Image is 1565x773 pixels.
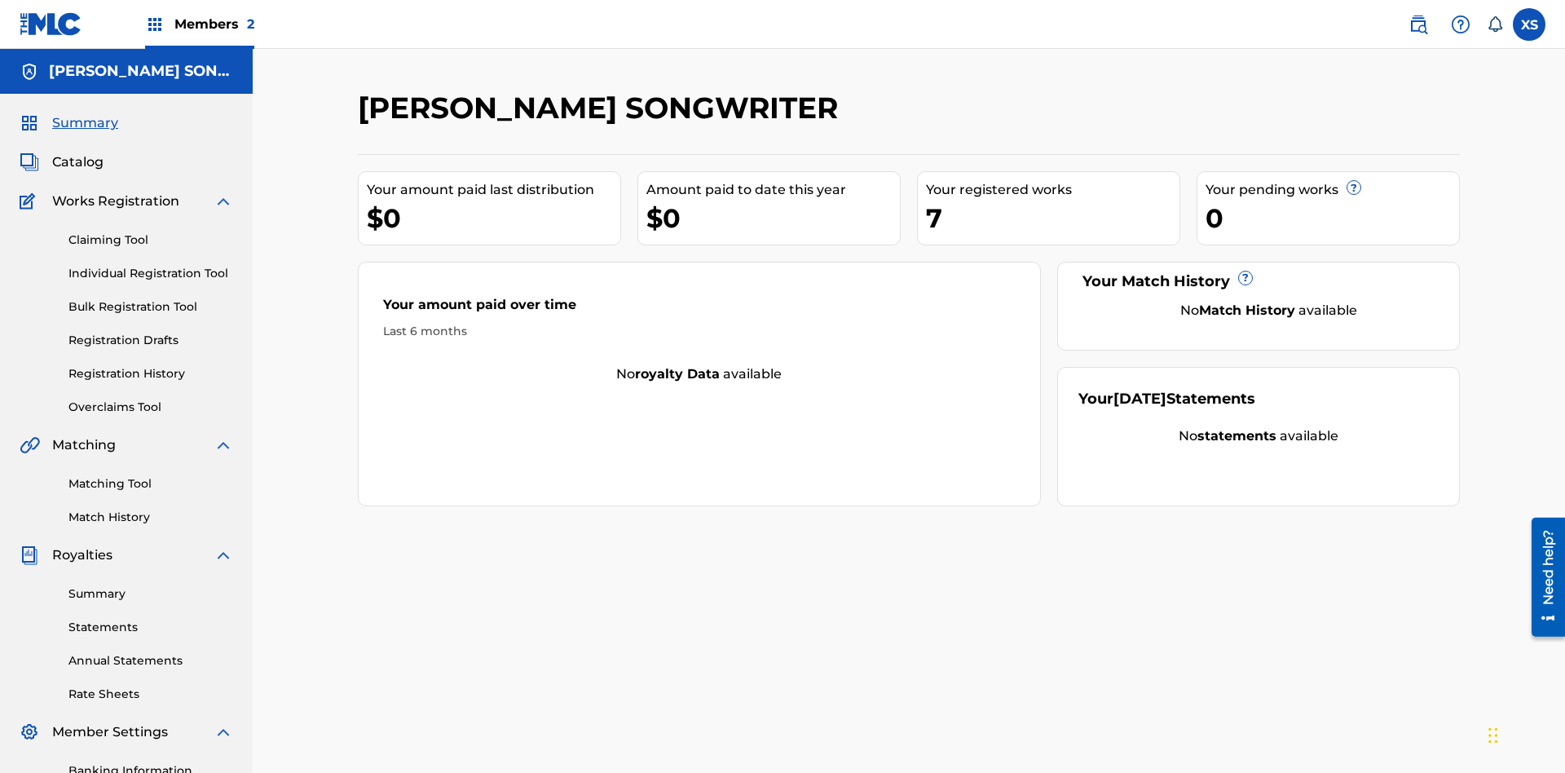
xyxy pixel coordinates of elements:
[358,90,846,126] h2: [PERSON_NAME] SONGWRITER
[1197,428,1276,444] strong: statements
[367,200,620,236] div: $0
[646,180,900,200] div: Amount paid to date this year
[68,265,233,282] a: Individual Registration Tool
[247,16,254,32] span: 2
[20,113,39,133] img: Summary
[1078,388,1255,410] div: Your Statements
[52,192,179,211] span: Works Registration
[68,619,233,636] a: Statements
[1206,200,1459,236] div: 0
[1199,303,1295,318] strong: Match History
[1347,181,1360,194] span: ?
[68,509,233,526] a: Match History
[1487,16,1503,33] div: Notifications
[926,180,1179,200] div: Your registered works
[214,192,233,211] img: expand
[68,399,233,416] a: Overclaims Tool
[1099,301,1439,320] div: No available
[214,546,233,565] img: expand
[68,332,233,349] a: Registration Drafts
[52,722,168,742] span: Member Settings
[145,15,165,34] img: Top Rightsholders
[174,15,254,33] span: Members
[1113,390,1166,408] span: [DATE]
[367,180,620,200] div: Your amount paid last distribution
[52,546,112,565] span: Royalties
[68,298,233,316] a: Bulk Registration Tool
[20,546,39,565] img: Royalties
[49,62,233,81] h5: CLEO SONGWRITER
[20,152,39,172] img: Catalog
[214,435,233,455] img: expand
[1488,711,1498,760] div: Drag
[20,12,82,36] img: MLC Logo
[359,364,1040,384] div: No available
[1402,8,1435,41] a: Public Search
[1239,272,1252,285] span: ?
[20,62,39,82] img: Accounts
[52,152,104,172] span: Catalog
[1408,15,1428,34] img: search
[20,722,39,742] img: Member Settings
[20,152,104,172] a: CatalogCatalog
[1078,271,1439,293] div: Your Match History
[383,295,1016,323] div: Your amount paid over time
[646,200,900,236] div: $0
[1206,180,1459,200] div: Your pending works
[1513,8,1545,41] div: User Menu
[68,475,233,493] a: Matching Tool
[1483,695,1565,773] iframe: Chat Widget
[1519,511,1565,645] iframe: Resource Center
[926,200,1179,236] div: 7
[1444,8,1477,41] div: Help
[52,435,116,455] span: Matching
[1078,426,1439,446] div: No available
[68,686,233,703] a: Rate Sheets
[20,192,41,211] img: Works Registration
[68,652,233,669] a: Annual Statements
[635,366,720,382] strong: royalty data
[20,113,118,133] a: SummarySummary
[1451,15,1470,34] img: help
[68,365,233,382] a: Registration History
[52,113,118,133] span: Summary
[68,585,233,603] a: Summary
[383,323,1016,340] div: Last 6 months
[20,435,40,455] img: Matching
[214,722,233,742] img: expand
[68,232,233,249] a: Claiming Tool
